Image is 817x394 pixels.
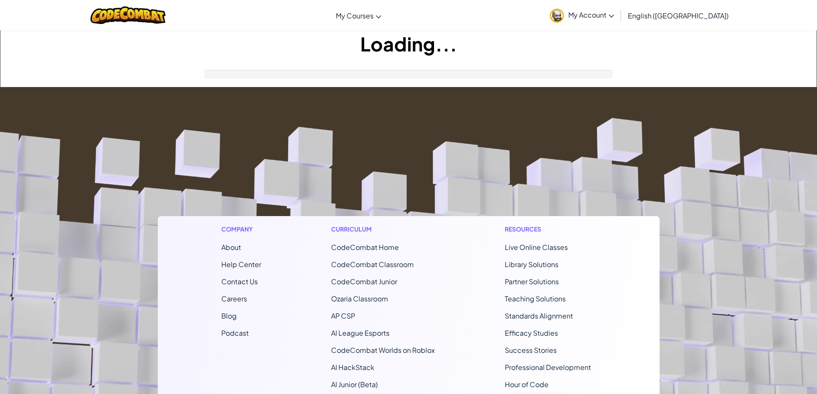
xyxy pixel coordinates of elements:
[90,6,166,24] img: CodeCombat logo
[546,2,618,29] a: My Account
[624,4,733,27] a: English ([GEOGRAPHIC_DATA])
[331,311,355,320] a: AP CSP
[336,11,374,20] span: My Courses
[331,225,435,234] h1: Curriculum
[505,260,558,269] a: Library Solutions
[505,363,591,372] a: Professional Development
[221,260,261,269] a: Help Center
[221,311,237,320] a: Blog
[550,9,564,23] img: avatar
[221,277,258,286] span: Contact Us
[505,346,557,355] a: Success Stories
[505,277,559,286] a: Partner Solutions
[331,346,435,355] a: CodeCombat Worlds on Roblox
[331,243,399,252] span: CodeCombat Home
[505,311,573,320] a: Standards Alignment
[0,30,817,57] h1: Loading...
[568,10,614,19] span: My Account
[221,243,241,252] a: About
[331,363,374,372] a: AI HackStack
[331,260,414,269] a: CodeCombat Classroom
[505,243,568,252] a: Live Online Classes
[505,294,566,303] a: Teaching Solutions
[331,328,389,337] a: AI League Esports
[505,380,549,389] a: Hour of Code
[221,225,261,234] h1: Company
[331,380,378,389] a: AI Junior (Beta)
[505,225,596,234] h1: Resources
[331,277,397,286] a: CodeCombat Junior
[221,294,247,303] a: Careers
[332,4,386,27] a: My Courses
[505,328,558,337] a: Efficacy Studies
[331,294,388,303] a: Ozaria Classroom
[221,328,249,337] a: Podcast
[628,11,729,20] span: English ([GEOGRAPHIC_DATA])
